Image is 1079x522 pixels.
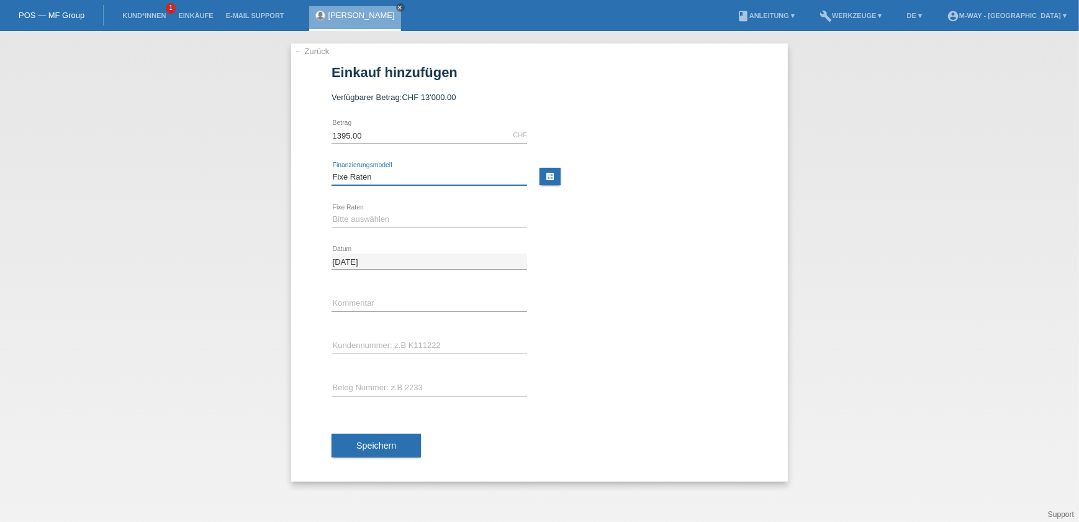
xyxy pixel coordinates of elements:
[545,172,555,181] i: calculate
[513,131,527,139] div: CHF
[396,3,405,12] a: close
[731,12,801,19] a: bookAnleitung ▾
[356,441,396,451] span: Speichern
[328,11,395,20] a: [PERSON_NAME]
[116,12,172,19] a: Kund*innen
[539,168,561,185] a: calculate
[166,3,176,14] span: 1
[294,47,329,56] a: ← Zurück
[947,10,959,22] i: account_circle
[332,434,421,457] button: Speichern
[813,12,888,19] a: buildWerkzeuge ▾
[402,93,456,102] span: CHF 13'000.00
[1048,510,1074,519] a: Support
[819,10,832,22] i: build
[172,12,219,19] a: Einkäufe
[332,65,747,80] h1: Einkauf hinzufügen
[397,4,404,11] i: close
[220,12,291,19] a: E-Mail Support
[901,12,928,19] a: DE ▾
[941,12,1073,19] a: account_circlem-way - [GEOGRAPHIC_DATA] ▾
[737,10,749,22] i: book
[332,93,747,102] div: Verfügbarer Betrag:
[19,11,84,20] a: POS — MF Group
